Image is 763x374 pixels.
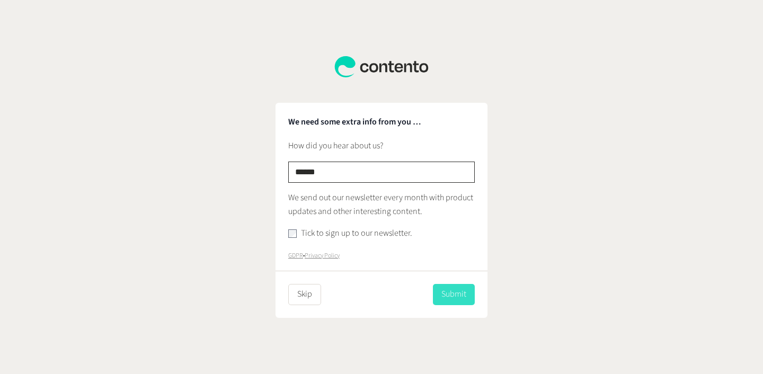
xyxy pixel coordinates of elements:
p: • [288,249,475,263]
button: Submit [433,284,475,305]
label: Tick to sign up to our newsletter. [301,227,412,241]
a: Privacy Policy [305,251,340,260]
strong: We need some extra info from you … [288,116,421,128]
p: We send out our newsletter every month with product updates and other interesting content. [288,191,475,218]
a: GDPR [288,251,303,260]
label: How did you hear about us? [288,139,383,153]
button: Skip [288,284,321,305]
